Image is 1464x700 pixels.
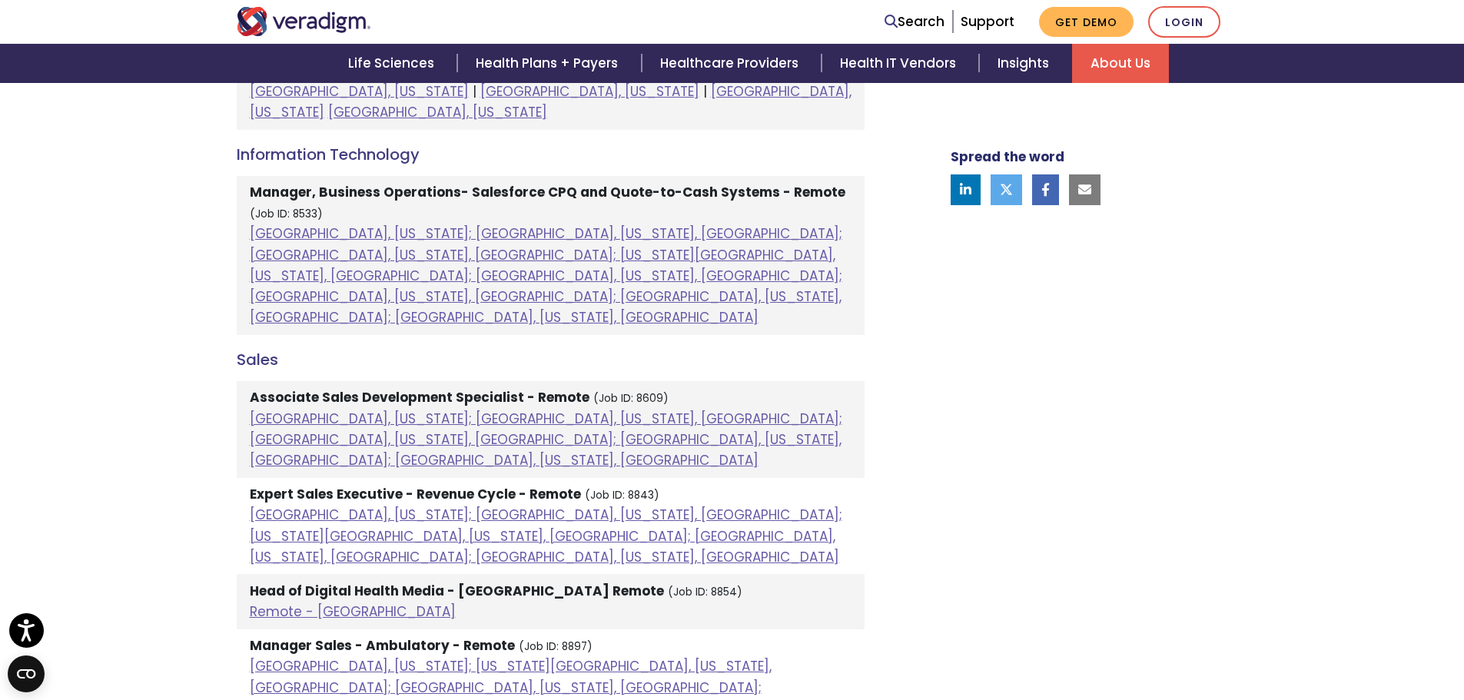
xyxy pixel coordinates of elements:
[593,391,669,406] small: (Job ID: 8609)
[237,145,865,164] h4: Information Technology
[1072,44,1169,83] a: About Us
[250,602,456,621] a: Remote - [GEOGRAPHIC_DATA]
[250,82,852,121] a: [GEOGRAPHIC_DATA], [US_STATE]
[1039,7,1134,37] a: Get Demo
[250,410,842,469] a: [GEOGRAPHIC_DATA], [US_STATE]; [GEOGRAPHIC_DATA], [US_STATE], [GEOGRAPHIC_DATA]; [GEOGRAPHIC_DATA...
[457,44,641,83] a: Health Plans + Payers
[961,12,1014,31] a: Support
[250,82,469,101] a: [GEOGRAPHIC_DATA], [US_STATE]
[250,207,323,221] small: (Job ID: 8533)
[237,7,371,36] img: Veradigm logo
[668,585,742,599] small: (Job ID: 8854)
[250,485,581,503] strong: Expert Sales Executive - Revenue Cycle - Remote
[237,350,865,369] h4: Sales
[328,103,547,121] a: [GEOGRAPHIC_DATA], [US_STATE]
[480,82,699,101] a: [GEOGRAPHIC_DATA], [US_STATE]
[250,183,845,201] strong: Manager, Business Operations- Salesforce CPQ and Quote-to-Cash Systems - Remote
[250,388,589,406] strong: Associate Sales Development Specialist - Remote
[250,506,842,566] a: [GEOGRAPHIC_DATA], [US_STATE]; [GEOGRAPHIC_DATA], [US_STATE], [GEOGRAPHIC_DATA]; [US_STATE][GEOGR...
[250,582,664,600] strong: Head of Digital Health Media - [GEOGRAPHIC_DATA] Remote
[8,655,45,692] button: Open CMP widget
[885,12,944,32] a: Search
[703,82,707,101] span: |
[250,636,515,655] strong: Manager Sales - Ambulatory - Remote
[642,44,822,83] a: Healthcare Providers
[585,488,659,503] small: (Job ID: 8843)
[330,44,457,83] a: Life Sciences
[1148,6,1220,38] a: Login
[951,148,1064,166] strong: Spread the word
[473,82,476,101] span: |
[519,639,593,654] small: (Job ID: 8897)
[250,224,842,327] a: [GEOGRAPHIC_DATA], [US_STATE]; [GEOGRAPHIC_DATA], [US_STATE], [GEOGRAPHIC_DATA]; [GEOGRAPHIC_DATA...
[979,44,1072,83] a: Insights
[822,44,979,83] a: Health IT Vendors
